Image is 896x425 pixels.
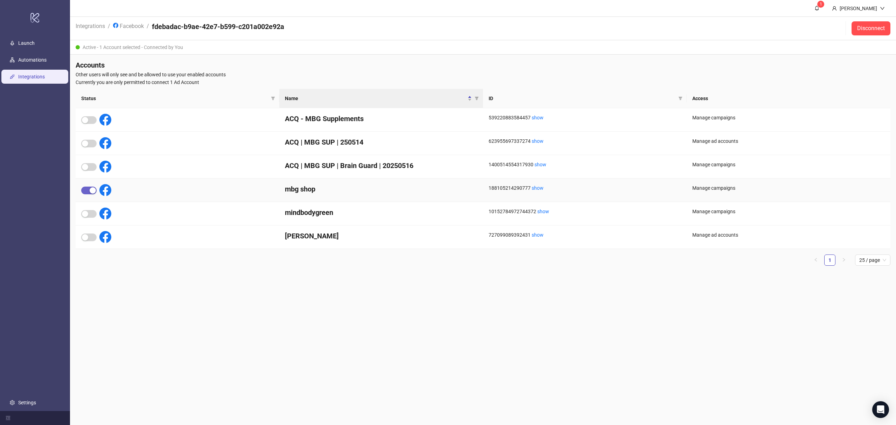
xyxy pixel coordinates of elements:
[532,232,544,238] a: show
[842,258,846,262] span: right
[852,21,890,35] button: Disconnect
[489,161,681,168] div: 1400514554317930
[838,255,849,266] li: Next Page
[70,40,896,55] div: Active - 1 Account selected - Connected by You
[859,255,886,265] span: 25 / page
[532,138,544,144] a: show
[537,209,549,214] a: show
[18,40,35,46] a: Launch
[285,137,477,147] h4: ACQ | MBG SUP | 250514
[814,6,819,11] span: bell
[279,89,483,108] th: Name
[18,400,36,405] a: Settings
[76,71,890,78] span: Other users will only see and be allowed to use your enabled accounts
[81,95,268,102] span: Status
[692,231,885,239] div: Manage ad accounts
[489,95,675,102] span: ID
[817,1,824,8] sup: 1
[692,208,885,215] div: Manage campaigns
[825,255,835,265] a: 1
[489,184,681,192] div: 188105214290777
[76,78,890,86] span: Currently you are only permitted to connect 1 Ad Account
[692,114,885,121] div: Manage campaigns
[18,57,47,63] a: Automations
[857,25,885,32] span: Disconnect
[692,161,885,168] div: Manage campaigns
[285,231,477,241] h4: [PERSON_NAME]
[18,74,45,79] a: Integrations
[532,115,544,120] a: show
[534,162,546,167] a: show
[76,60,890,70] h4: Accounts
[810,255,821,266] button: left
[678,96,682,100] span: filter
[489,114,681,121] div: 539220883584457
[6,416,10,420] span: menu-fold
[489,137,681,145] div: 623955697337274
[285,95,466,102] span: Name
[872,401,889,418] div: Open Intercom Messenger
[837,5,880,12] div: [PERSON_NAME]
[687,89,890,108] th: Access
[692,137,885,145] div: Manage ad accounts
[855,255,890,266] div: Page Size
[147,22,149,35] li: /
[285,208,477,217] h4: mindbodygreen
[814,258,818,262] span: left
[810,255,821,266] li: Previous Page
[285,114,477,124] h4: ACQ - MBG Supplements
[677,93,684,104] span: filter
[271,96,275,100] span: filter
[832,6,837,11] span: user
[532,185,544,191] a: show
[152,22,284,32] h4: fdebadac-b9ae-42e7-b599-c201a002e92a
[692,184,885,192] div: Manage campaigns
[112,22,145,29] a: Facebook
[880,6,885,11] span: down
[285,184,477,194] h4: mbg shop
[820,2,822,7] span: 1
[269,93,276,104] span: filter
[489,208,681,215] div: 10152784972744372
[285,161,477,170] h4: ACQ | MBG SUP | Brain Guard | 20250516
[473,93,480,104] span: filter
[108,22,110,35] li: /
[74,22,106,29] a: Integrations
[475,96,479,100] span: filter
[824,255,835,266] li: 1
[489,231,681,239] div: 727099089392431
[838,255,849,266] button: right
